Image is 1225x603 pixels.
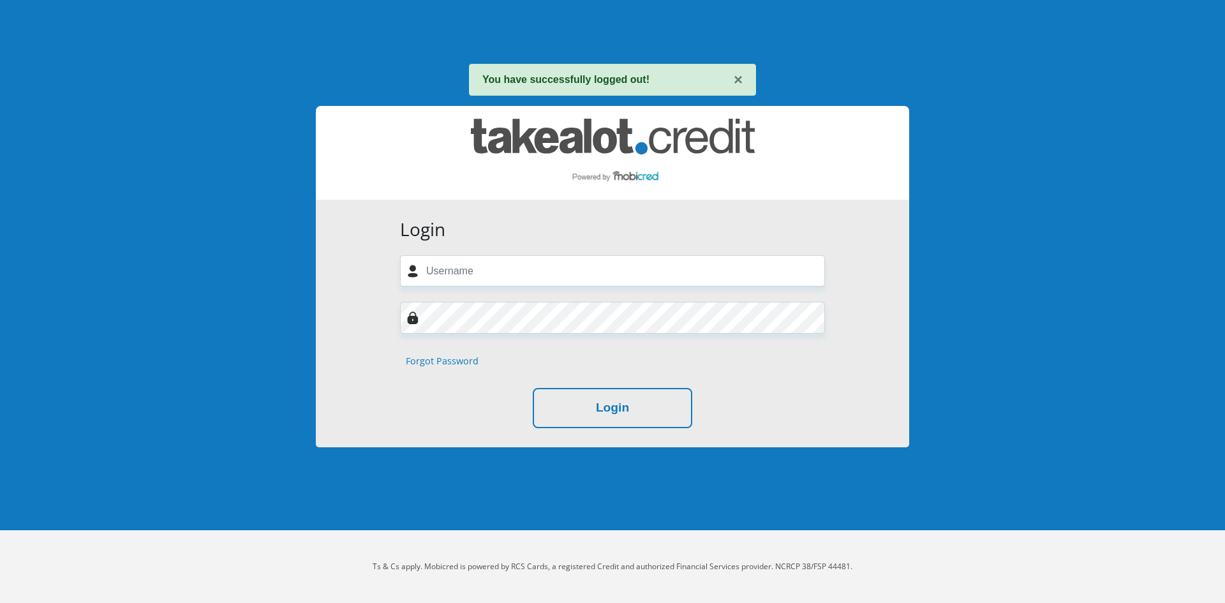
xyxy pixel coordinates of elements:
[406,265,419,278] img: user-icon image
[734,72,743,87] button: ×
[533,388,692,428] button: Login
[406,311,419,324] img: Image
[471,119,755,187] img: takealot_credit logo
[482,74,650,85] strong: You have successfully logged out!
[400,255,825,287] input: Username
[406,354,479,368] a: Forgot Password
[400,219,825,241] h3: Login
[258,561,967,572] p: Ts & Cs apply. Mobicred is powered by RCS Cards, a registered Credit and authorized Financial Ser...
